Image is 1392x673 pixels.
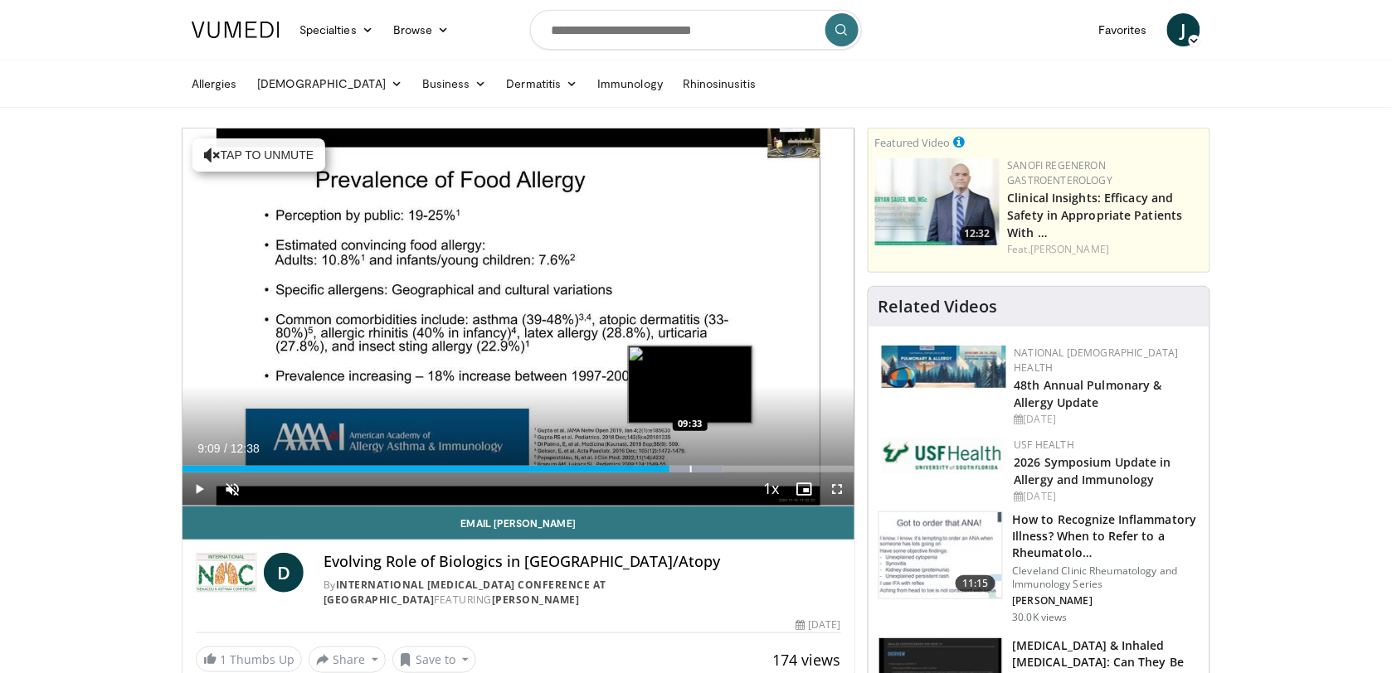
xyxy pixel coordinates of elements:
a: Business [412,67,497,100]
a: National [DEMOGRAPHIC_DATA] Health [1015,346,1180,375]
div: By FEATURING [324,578,841,608]
h4: Related Videos [879,297,998,317]
a: J [1167,13,1200,46]
div: Feat. [1008,242,1203,257]
img: 5cecf4a9-46a2-4e70-91ad-1322486e7ee4.150x105_q85_crop-smart_upscale.jpg [879,512,1002,598]
img: International Asthma Conference at Nemacolin [196,553,257,593]
a: International [MEDICAL_DATA] Conference at [GEOGRAPHIC_DATA] [324,578,606,607]
small: Featured Video [875,135,951,150]
a: 2026 Symposium Update in Allergy and Immunology [1015,454,1171,487]
a: Specialties [290,13,383,46]
h3: How to Recognize Inflammatory Illness? When to Refer to a Rheumatolo… [1013,511,1200,561]
img: VuMedi Logo [192,22,280,38]
p: 30.0K views [1013,611,1068,624]
button: Playback Rate [755,472,788,506]
a: 12:32 [875,158,1000,245]
a: 11:15 How to Recognize Inflammatory Illness? When to Refer to a Rheumatolo… Cleveland Clinic Rheu... [879,511,1200,624]
a: USF Health [1015,438,1075,452]
p: Cleveland Clinic Rheumatology and Immunology Series [1013,564,1200,591]
a: Allergies [182,67,247,100]
a: [DEMOGRAPHIC_DATA] [247,67,412,100]
a: Sanofi Regeneron Gastroenterology [1008,158,1113,187]
a: 1 Thumbs Up [196,646,302,672]
span: 1 [220,651,226,667]
img: bf9ce42c-6823-4735-9d6f-bc9dbebbcf2c.png.150x105_q85_crop-smart_upscale.jpg [875,158,1000,245]
img: image.jpeg [628,346,752,424]
video-js: Video Player [183,128,854,506]
a: Clinical Insights: Efficacy and Safety in Appropriate Patients With … [1008,190,1183,240]
div: Progress Bar [183,466,854,472]
img: 6ba8804a-8538-4002-95e7-a8f8012d4a11.png.150x105_q85_autocrop_double_scale_upscale_version-0.2.jpg [882,438,1006,474]
a: [PERSON_NAME] [492,593,580,607]
div: [DATE] [1015,412,1196,427]
a: 48th Annual Pulmonary & Allergy Update [1015,377,1162,410]
h4: Evolving Role of Biologics in [GEOGRAPHIC_DATA]/Atopy [324,553,841,571]
span: 12:38 [231,442,260,455]
div: [DATE] [796,617,840,632]
p: [PERSON_NAME] [1013,594,1200,608]
a: Favorites [1088,13,1157,46]
a: Email [PERSON_NAME] [183,506,854,540]
div: [DATE] [1015,489,1196,504]
input: Search topics, interventions [530,10,862,50]
img: b90f5d12-84c1-472e-b843-5cad6c7ef911.jpg.150x105_q85_autocrop_double_scale_upscale_version-0.2.jpg [882,346,1006,388]
a: Dermatitis [497,67,588,100]
button: Enable picture-in-picture mode [788,472,821,506]
a: D [264,553,304,593]
span: 9:09 [197,442,220,455]
a: [PERSON_NAME] [1030,242,1109,256]
a: Rhinosinusitis [673,67,766,100]
button: Play [183,472,216,506]
span: 174 views [773,650,841,670]
button: Tap to unmute [192,138,325,172]
span: 11:15 [956,575,995,592]
span: 12:32 [960,226,995,241]
button: Unmute [216,472,249,506]
a: Immunology [587,67,673,100]
span: / [224,442,227,455]
button: Save to [392,646,477,673]
button: Share [309,646,386,673]
a: Browse [383,13,460,46]
button: Fullscreen [821,472,854,506]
